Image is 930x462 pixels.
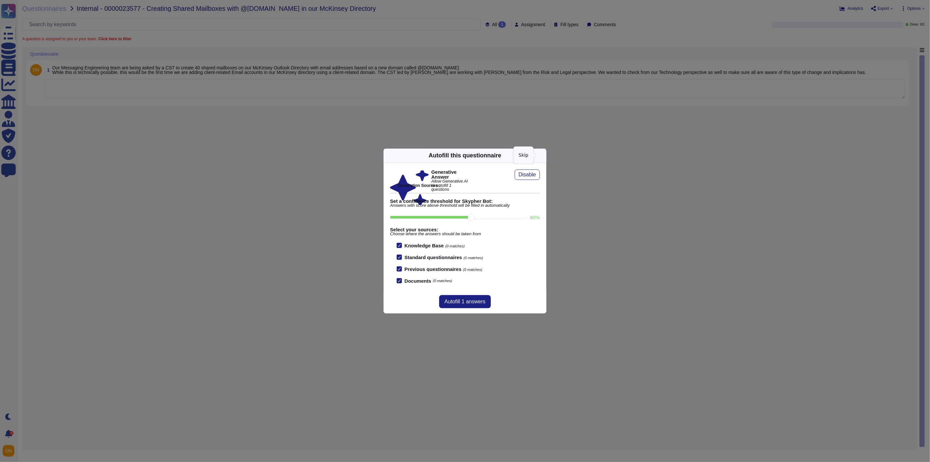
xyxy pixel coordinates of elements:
[390,227,540,232] b: Select your sources:
[515,169,540,180] button: Disable
[519,172,536,177] span: Disable
[405,243,444,248] b: Knowledge Base
[464,256,483,260] span: (0 matches)
[433,279,452,283] span: (0 matches)
[530,215,540,220] label: 80 %
[390,204,540,208] span: Answers with score above threshold will be filled in automatically
[444,299,485,304] span: Autofill 1 answers
[429,151,501,160] div: Autofill this questionnaire
[445,244,465,248] span: (0 matches)
[431,169,470,179] b: Generative Answer
[463,268,482,272] span: (0 matches)
[513,147,534,164] div: Skip
[390,232,540,236] span: Choose where the answers should be taken from
[398,183,440,188] b: Generation Sources :
[405,255,462,260] b: Standard questionnaires
[405,266,461,272] b: Previous questionnaires
[405,278,431,283] b: Documents
[439,295,491,308] button: Autofill 1 answers
[390,199,540,204] b: Set a confidence threshold for Skypher Bot:
[431,179,470,192] span: Allow Generative AI to autofill 1 questions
